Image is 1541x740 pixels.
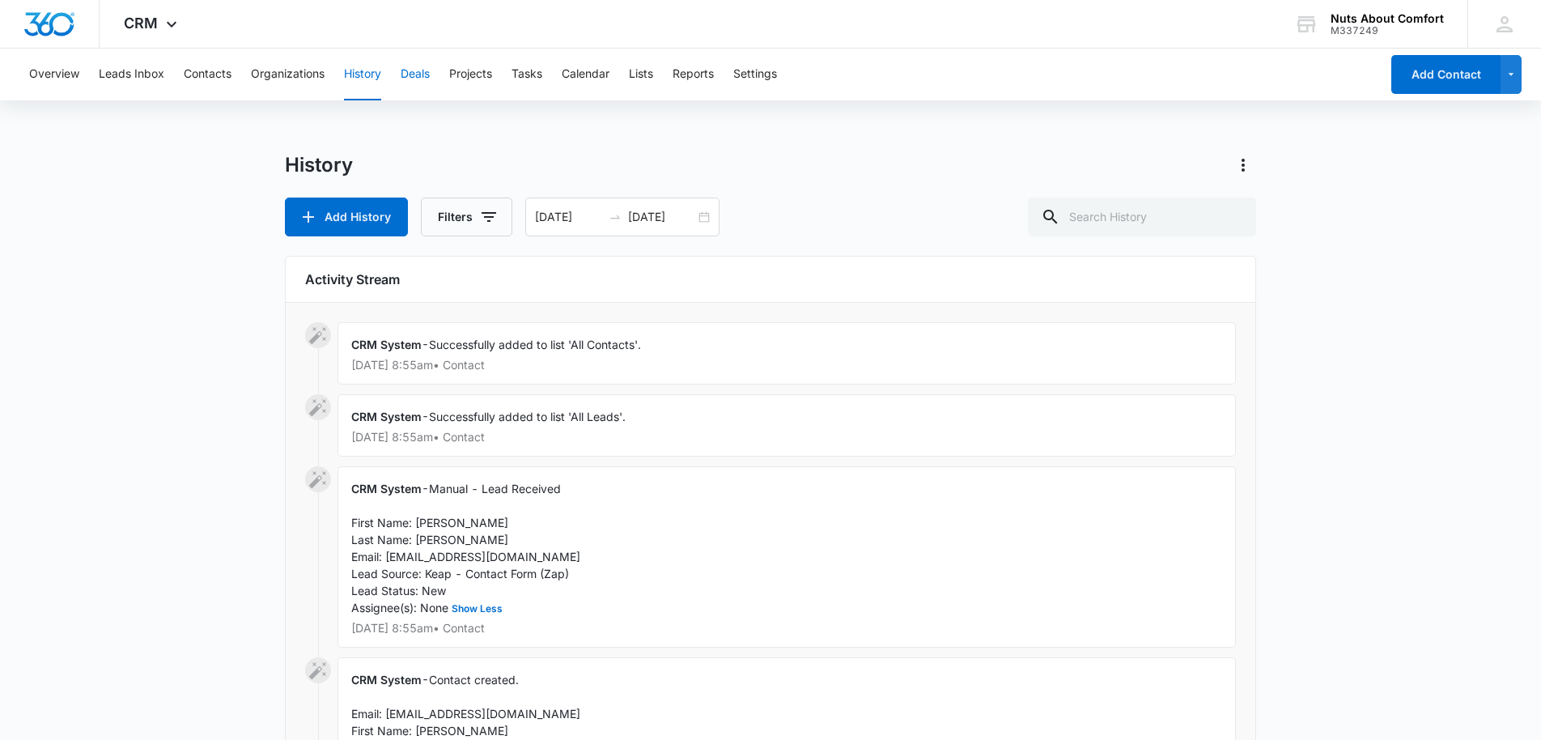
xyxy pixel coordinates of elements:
[1230,152,1256,178] button: Actions
[285,153,353,177] h1: History
[629,49,653,100] button: Lists
[351,432,1222,443] p: [DATE] 8:55am • Contact
[628,208,695,226] input: End date
[1028,198,1256,236] input: Search History
[448,604,506,614] button: Show Less
[351,359,1222,371] p: [DATE] 8:55am • Contact
[337,322,1236,385] div: -
[609,211,622,223] span: to
[449,49,492,100] button: Projects
[337,394,1236,457] div: -
[429,338,641,351] span: Successfully added to list 'All Contacts'.
[351,482,422,495] span: CRM System
[337,466,1236,648] div: -
[429,410,626,423] span: Successfully added to list 'All Leads'.
[1331,12,1444,25] div: account name
[1391,55,1501,94] button: Add Contact
[29,49,79,100] button: Overview
[421,198,512,236] button: Filters
[305,270,1236,289] h6: Activity Stream
[351,482,580,615] span: Manual - Lead Received First Name: [PERSON_NAME] Last Name: [PERSON_NAME] Email: [EMAIL_ADDRESS][...
[673,49,714,100] button: Reports
[1331,25,1444,36] div: account id
[562,49,609,100] button: Calendar
[351,338,422,351] span: CRM System
[285,198,408,236] button: Add History
[351,673,422,687] span: CRM System
[184,49,231,100] button: Contacts
[512,49,542,100] button: Tasks
[344,49,381,100] button: History
[124,15,158,32] span: CRM
[609,211,622,223] span: swap-right
[99,49,164,100] button: Leads Inbox
[535,208,602,226] input: Start date
[351,410,422,423] span: CRM System
[733,49,777,100] button: Settings
[401,49,430,100] button: Deals
[351,623,1222,634] p: [DATE] 8:55am • Contact
[251,49,325,100] button: Organizations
